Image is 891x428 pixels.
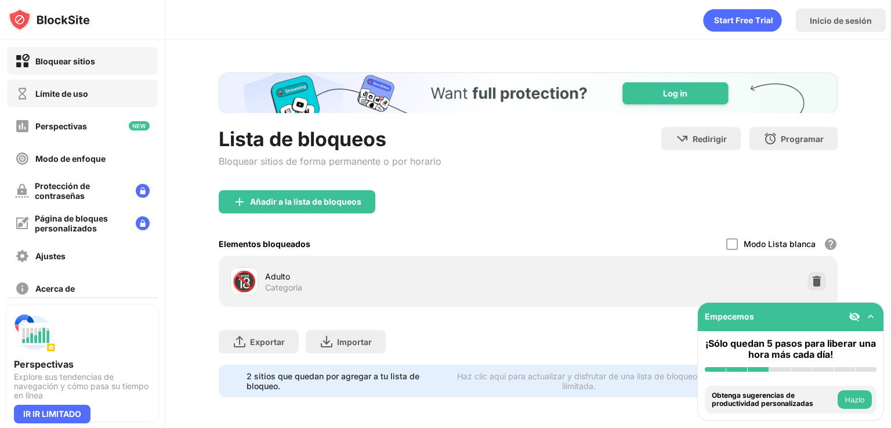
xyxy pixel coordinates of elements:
font: Hazlo [845,396,864,404]
img: eye-not-visible.svg [849,311,860,322]
img: lock-menu.svg [136,184,150,198]
font: Añadir a la lista de bloqueos [250,197,361,206]
font: Modo de enfoque [35,154,106,164]
img: insights-off.svg [15,119,30,133]
font: Ajustes [35,251,66,261]
font: IR IR LIMITADO [23,409,81,419]
img: new-icon.svg [129,121,150,130]
iframe: Banner [219,72,838,113]
font: Empecemos [705,311,754,321]
font: Protección de contraseñas [35,181,90,201]
font: Lista de bloqueos [219,127,386,151]
font: Elementos bloqueados [219,239,310,249]
font: Modo Lista blanca [744,239,816,249]
img: lock-menu.svg [136,216,150,230]
img: about-off.svg [15,281,30,296]
font: Bloquear sitios de forma permanente o por horario [219,155,441,167]
font: Haz clic aquí para actualizar y disfrutar de una lista de bloqueos ilimitada. [457,371,701,391]
img: block-on.svg [15,54,30,68]
font: Explore sus tendencias de navegación y cómo pasa su tiempo en línea [14,372,148,400]
img: logo-blocksite.svg [8,8,90,31]
font: Obtenga sugerencias de productividad personalizadas [712,391,813,408]
img: push-insights.svg [14,312,56,354]
font: Importar [337,337,372,347]
font: Bloquear sitios [35,56,95,66]
font: Categoría [265,282,302,292]
font: Perspectivas [14,358,74,370]
div: animación [703,9,782,32]
font: Programar [781,134,824,144]
img: customize-block-page-off.svg [15,216,29,230]
img: time-usage-off.svg [15,86,30,101]
font: Inicio de sesión [810,16,872,26]
font: Exportar [250,337,285,347]
font: Acerca de [35,284,75,293]
font: 2 sitios que quedan por agregar a tu lista de bloqueo. [247,371,419,391]
font: Límite de uso [35,89,88,99]
font: Adulto [265,271,290,281]
img: settings-off.svg [15,249,30,263]
font: ¡Sólo quedan 5 pasos para liberar una hora más cada día! [705,338,876,360]
font: Página de bloques personalizados [35,213,108,233]
img: omni-setup-toggle.svg [865,311,876,322]
font: 🔞 [232,269,256,293]
font: Perspectivas [35,121,87,131]
img: focus-off.svg [15,151,30,166]
button: Hazlo [838,390,872,409]
img: password-protection-off.svg [15,184,29,198]
font: Redirigir [693,134,727,144]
